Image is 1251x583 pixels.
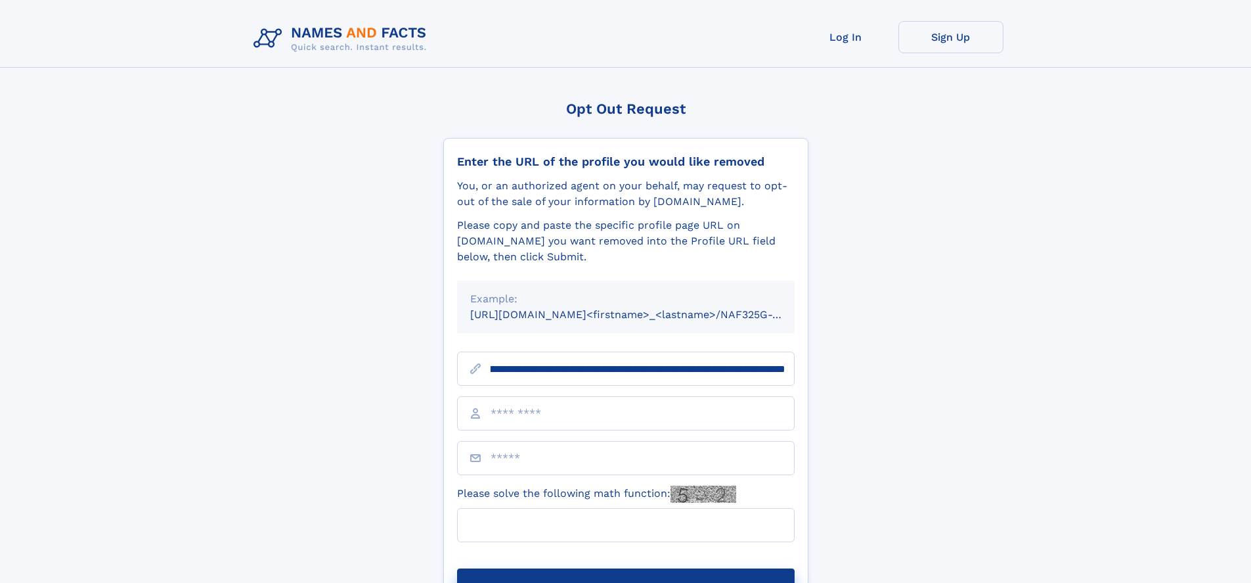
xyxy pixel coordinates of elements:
[457,154,795,169] div: Enter the URL of the profile you would like removed
[793,21,898,53] a: Log In
[457,218,795,265] div: Please copy and paste the specific profile page URL on [DOMAIN_NAME] you want removed into the Pr...
[443,101,808,117] div: Opt Out Request
[248,21,437,57] img: Logo Names and Facts
[898,21,1003,53] a: Sign Up
[470,291,781,307] div: Example:
[457,486,736,503] label: Please solve the following math function:
[470,308,820,321] small: [URL][DOMAIN_NAME]<firstname>_<lastname>/NAF325G-xxxxxxxx
[457,178,795,210] div: You, or an authorized agent on your behalf, may request to opt-out of the sale of your informatio...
